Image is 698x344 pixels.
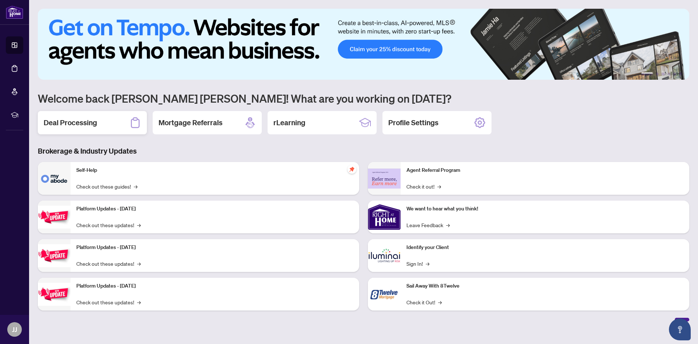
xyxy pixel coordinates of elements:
[406,298,442,306] a: Check it Out!→
[667,72,670,75] button: 4
[76,166,353,174] p: Self-Help
[368,278,401,311] img: Sail Away With 8Twelve
[438,298,442,306] span: →
[669,319,691,340] button: Open asap
[673,72,676,75] button: 5
[437,182,441,190] span: →
[76,260,141,268] a: Check out these updates!→
[406,260,429,268] a: Sign In!→
[406,282,683,290] p: Sail Away With 8Twelve
[137,298,141,306] span: →
[76,205,353,213] p: Platform Updates - [DATE]
[38,162,71,195] img: Self-Help
[406,182,441,190] a: Check it out!→
[641,72,653,75] button: 1
[406,244,683,252] p: Identify your Client
[273,118,305,128] h2: rLearning
[76,182,137,190] a: Check out these guides!→
[368,239,401,272] img: Identify your Client
[159,118,222,128] h2: Mortgage Referrals
[76,244,353,252] p: Platform Updates - [DATE]
[12,324,17,335] span: JJ
[76,282,353,290] p: Platform Updates - [DATE]
[137,221,141,229] span: →
[679,72,682,75] button: 6
[38,146,689,156] h3: Brokerage & Industry Updates
[38,9,689,80] img: Slide 0
[406,205,683,213] p: We want to hear what you think!
[388,118,438,128] h2: Profile Settings
[76,221,141,229] a: Check out these updates!→
[6,5,23,19] img: logo
[44,118,97,128] h2: Deal Processing
[406,221,450,229] a: Leave Feedback→
[76,298,141,306] a: Check out these updates!→
[368,169,401,189] img: Agent Referral Program
[406,166,683,174] p: Agent Referral Program
[38,91,689,105] h1: Welcome back [PERSON_NAME] [PERSON_NAME]! What are you working on [DATE]?
[38,206,71,229] img: Platform Updates - July 21, 2025
[134,182,137,190] span: →
[137,260,141,268] span: →
[38,283,71,306] img: Platform Updates - June 23, 2025
[348,165,356,174] span: pushpin
[368,201,401,233] img: We want to hear what you think!
[38,244,71,267] img: Platform Updates - July 8, 2025
[446,221,450,229] span: →
[662,72,665,75] button: 3
[426,260,429,268] span: →
[656,72,659,75] button: 2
